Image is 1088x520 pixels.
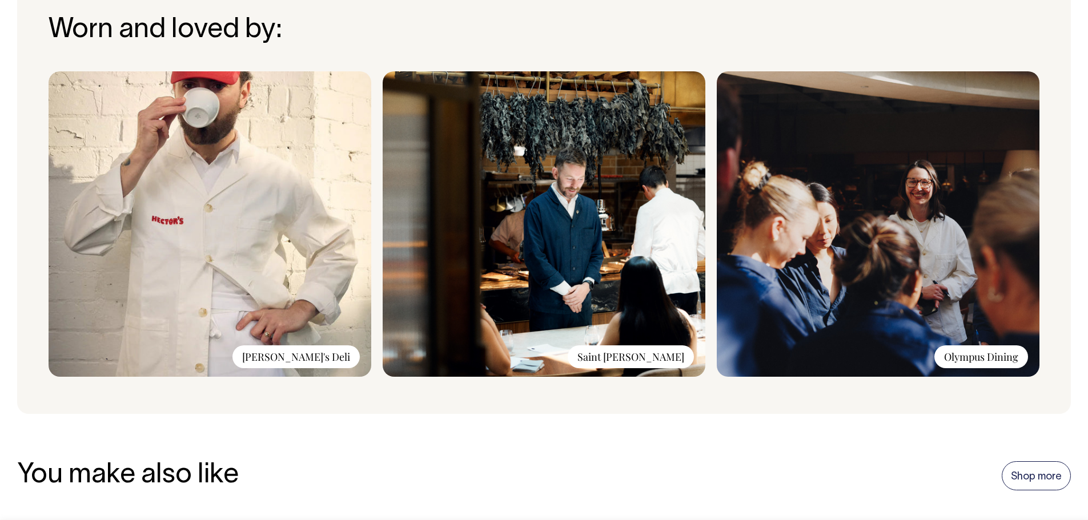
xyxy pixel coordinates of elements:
div: Saint [PERSON_NAME] [568,345,694,368]
h3: You make also like [17,461,239,491]
div: [PERSON_NAME]'s Deli [232,345,360,368]
img: Saint_Peter_-_Worn_Loved_By.png [383,71,705,377]
div: Olympus Dining [934,345,1028,368]
img: Hectors-Deli-2.jpg [49,71,371,377]
img: Olympus_-_Worn__Loved_By.png [717,71,1039,377]
a: Shop more [1002,461,1071,491]
h3: Worn and loved by: [49,15,1039,46]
